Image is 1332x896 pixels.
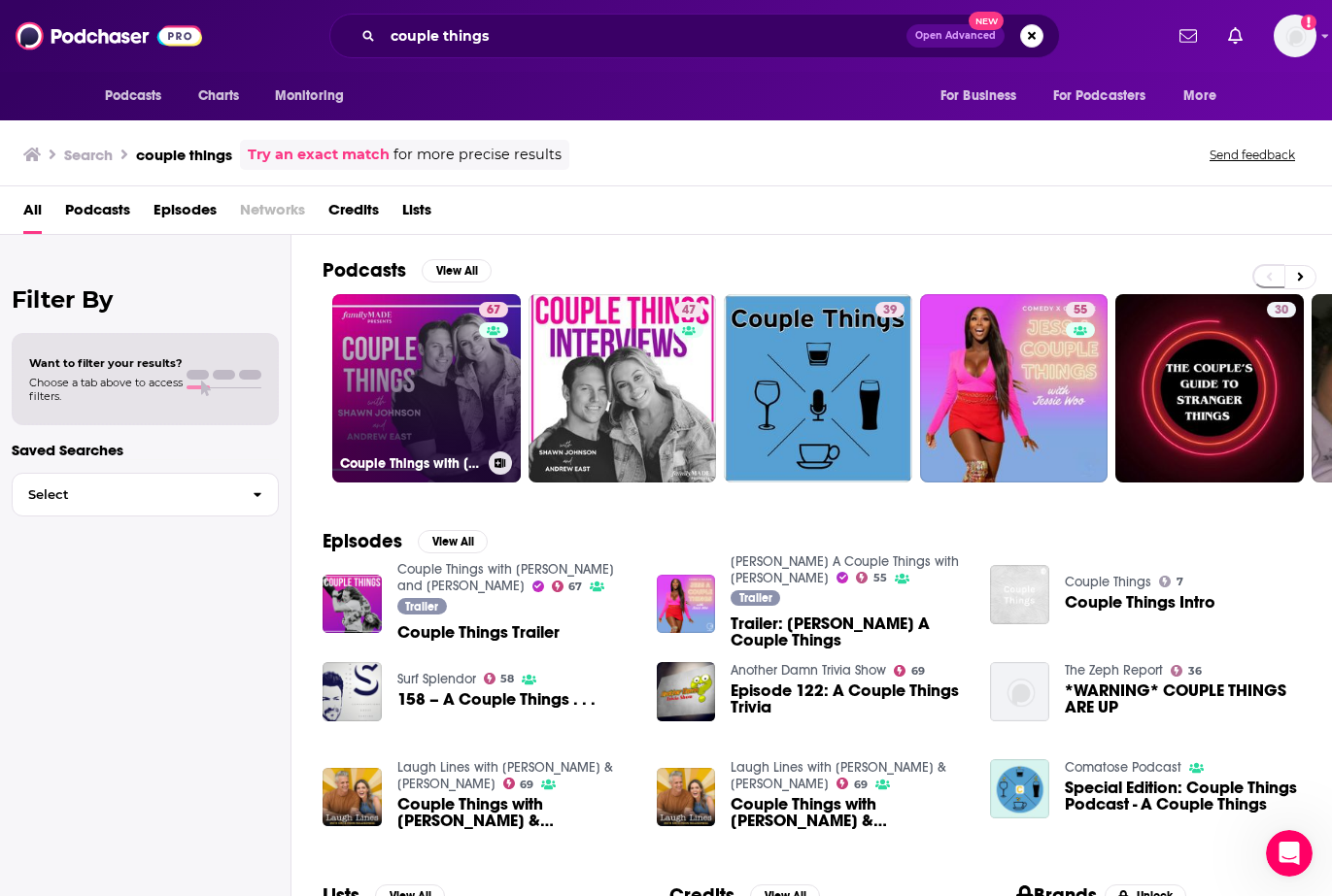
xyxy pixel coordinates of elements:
a: Jess A Couple Things with Jessie Woo [731,553,959,586]
button: open menu [91,78,188,115]
span: For Business [940,83,1017,110]
h3: couple things [136,146,232,164]
span: Trailer: [PERSON_NAME] A Couple Things [731,615,967,648]
a: 39 [724,294,912,482]
a: All [23,194,42,234]
img: Special Edition: Couple Things Podcast - A Couple Things [990,759,1049,818]
span: Couple Things with [PERSON_NAME] & [PERSON_NAME] [397,796,633,829]
button: open menu [1041,78,1175,115]
a: Episode 122: A Couple Things Trivia [657,662,716,721]
a: 30 [1267,302,1296,317]
a: 55 [1066,302,1095,317]
a: Charts [186,78,252,115]
button: open menu [1170,78,1241,115]
h2: Filter By [12,285,279,314]
a: Couple Things with Andrew East & Shawn Johnson [397,796,633,829]
span: Monitoring [275,83,344,110]
span: Trailer [405,601,438,613]
img: Couple Things with Andrew East & Shawn Johnson [657,768,716,827]
a: 7 [1159,576,1183,587]
span: 69 [854,780,868,789]
span: For Podcasters [1053,83,1146,110]
a: *WARNING* COUPLE THINGS ARE UP [1065,682,1301,715]
a: 67 [479,302,508,317]
h2: Episodes [323,529,402,553]
a: Couple Things with Andrew East & Shawn Johnson [323,768,382,827]
span: 55 [873,574,887,582]
img: User Profile [1274,15,1316,57]
a: 67Couple Things with [PERSON_NAME] and [PERSON_NAME] [332,294,521,482]
a: Podchaser - Follow, Share and Rate Podcasts [16,17,202,54]
span: Open Advanced [915,31,996,41]
a: Couple Things with Andrew East & Shawn Johnson [731,796,967,829]
a: Lists [402,194,431,234]
span: 47 [682,301,696,320]
a: 158 – A Couple Things . . . [323,662,382,721]
a: Episode 122: A Couple Things Trivia [731,682,967,715]
span: Trailer [739,592,772,604]
button: View All [418,530,488,553]
a: 30 [1115,294,1304,482]
span: 30 [1275,301,1288,320]
h3: Search [64,146,113,164]
button: open menu [927,78,1042,115]
span: 39 [883,301,897,320]
p: Saved Searches [12,441,279,459]
img: Trailer: Jess A Couple Things [657,575,716,634]
img: Couple Things Trailer [323,575,382,634]
a: EpisodesView All [323,529,488,553]
span: 67 [568,582,582,591]
a: The Zeph Report [1065,662,1163,679]
button: Open AdvancedNew [906,24,1005,48]
span: 158 – A Couple Things . . . [397,691,596,708]
a: Couple Things Trailer [397,624,560,641]
h3: Couple Things with [PERSON_NAME] and [PERSON_NAME] [340,455,481,472]
a: Try an exact match [248,144,390,166]
a: Couple Things [1065,574,1151,590]
a: Credits [328,194,379,234]
button: View All [422,259,492,282]
span: for more precise results [393,144,562,166]
a: 47 [674,302,703,317]
a: 67 [552,581,583,592]
button: Show profile menu [1274,15,1316,57]
a: Comatose Podcast [1065,759,1181,776]
button: Send feedback [1204,147,1301,163]
a: 39 [875,302,905,317]
span: 58 [500,675,514,683]
button: Select [12,473,279,516]
a: 69 [837,778,868,789]
a: 36 [1171,665,1202,677]
span: Want to filter your results? [29,356,183,370]
a: 69 [894,665,925,677]
a: Special Edition: Couple Things Podcast - A Couple Things [1065,780,1301,813]
a: 55 [920,294,1109,482]
a: Trailer: Jess A Couple Things [731,615,967,648]
a: Couple Things Intro [1065,594,1215,611]
a: Show notifications dropdown [1172,19,1205,52]
span: Episodes [154,194,217,234]
span: Choose a tab above to access filters. [29,376,183,403]
div: Search podcasts, credits, & more... [329,14,1060,58]
span: New [969,12,1004,30]
span: Networks [240,194,305,234]
a: Show notifications dropdown [1220,19,1250,52]
span: More [1183,83,1216,110]
a: PodcastsView All [323,258,492,282]
a: *WARNING* COUPLE THINGS ARE UP [990,662,1049,721]
a: Podcasts [65,194,130,234]
a: Laugh Lines with Kim & Penn Holderness [397,759,613,792]
span: Select [13,488,237,501]
span: Podcasts [105,83,162,110]
a: 69 [503,778,534,789]
span: 69 [911,667,925,676]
